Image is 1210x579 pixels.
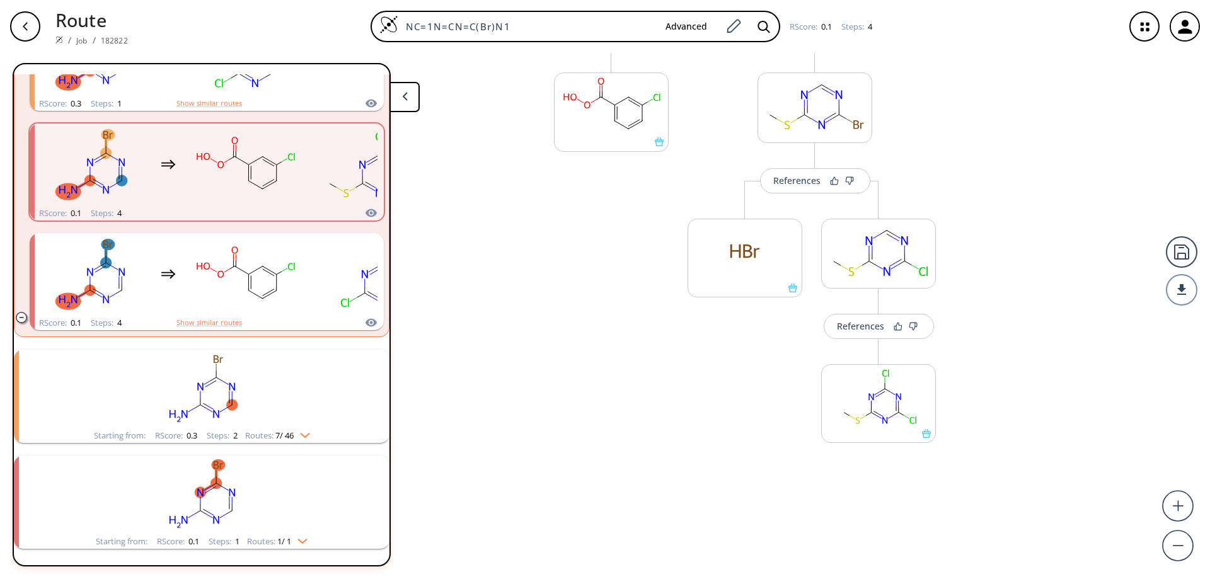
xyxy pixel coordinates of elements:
[824,314,934,339] button: References
[35,125,148,204] svg: Nc1ncnc(Br)n1
[275,432,294,440] span: 7 / 46
[96,537,147,546] div: Starting from:
[38,456,366,534] svg: Nc1ncnc(Br)n1
[115,317,122,328] span: 4
[760,168,870,193] button: References
[245,432,310,440] div: Routes:
[69,317,81,328] span: 0.1
[247,537,308,546] div: Routes:
[773,176,821,185] div: References
[231,430,238,441] span: 2
[55,36,63,43] img: Spaya logo
[91,100,122,108] div: Steps :
[291,534,308,544] img: Down
[277,537,291,546] span: 1 / 1
[841,23,872,31] div: Steps :
[188,235,302,314] svg: O=C(OO)c1cccc(Cl)c1
[188,125,302,204] svg: O=C(OO)c1cccc(Cl)c1
[94,432,146,440] div: Starting from:
[176,317,242,328] button: Show similar routes
[155,432,197,440] div: RScore :
[68,33,71,47] li: /
[233,536,239,547] span: 1
[819,21,832,32] span: 0.1
[39,209,81,217] div: RScore :
[314,235,428,314] svg: Clc1ncnc(Cl)n1
[157,537,199,546] div: RScore :
[93,33,96,47] li: /
[91,209,122,217] div: Steps :
[207,432,238,440] div: Steps :
[101,35,128,46] a: 182822
[176,98,242,109] button: Show similar routes
[398,20,655,33] input: Enter SMILES
[187,536,199,547] span: 0.1
[379,15,398,34] img: Logo Spaya
[555,73,668,137] svg: O=C(OO)c1cccc(Cl)c1
[35,235,148,314] svg: Nc1ncnc(Br)n1
[294,428,310,438] img: Down
[758,73,872,137] svg: CSc1ncnc(Br)n1
[38,350,366,428] svg: Nc1ncnc(Br)n1
[39,100,81,108] div: RScore :
[185,430,197,441] span: 0.3
[115,98,122,109] span: 1
[688,219,802,284] svg: Br
[314,125,428,204] svg: CSc1nc(Cl)nc(Cl)n1
[69,98,81,109] span: 0.3
[115,207,122,219] span: 4
[55,6,128,33] p: Route
[822,219,935,284] svg: CSc1ncnc(Cl)n1
[790,23,832,31] div: RScore :
[76,35,87,46] a: Job
[655,15,717,38] button: Advanced
[69,207,81,219] span: 0.1
[91,319,122,327] div: Steps :
[866,21,872,32] span: 4
[822,365,935,429] svg: CSc1nc(Cl)nc(Cl)n1
[209,537,239,546] div: Steps :
[39,319,81,327] div: RScore :
[837,322,884,330] div: References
